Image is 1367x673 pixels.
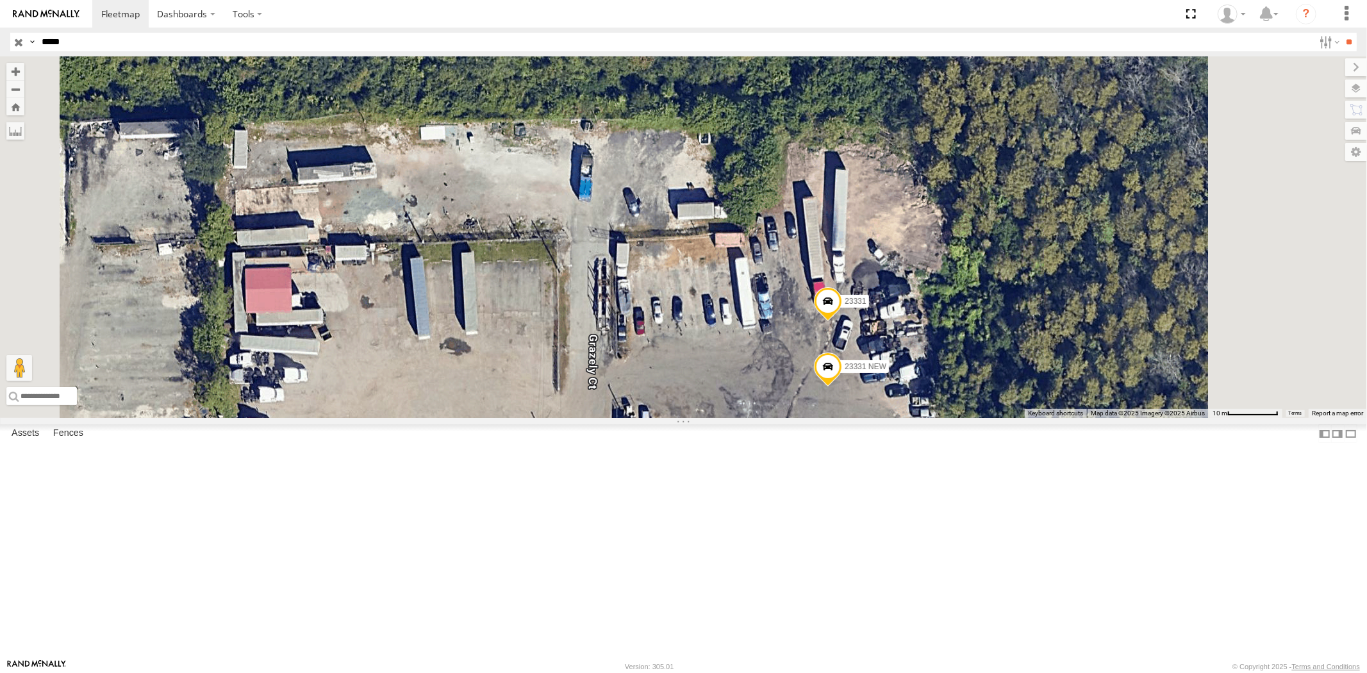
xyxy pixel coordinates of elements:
[1314,33,1342,51] label: Search Filter Options
[7,660,66,673] a: Visit our Website
[47,425,90,443] label: Fences
[6,355,32,381] button: Drag Pegman onto the map to open Street View
[1292,663,1360,670] a: Terms and Conditions
[6,122,24,140] label: Measure
[625,663,674,670] div: Version: 305.01
[13,10,79,19] img: rand-logo.svg
[1312,410,1363,417] a: Report a map error
[845,297,866,306] span: 23331
[845,362,886,371] span: 23331 NEW
[27,33,37,51] label: Search Query
[1318,424,1331,443] label: Dock Summary Table to the Left
[1213,4,1250,24] div: Sardor Khadjimedov
[1296,4,1316,24] i: ?
[1213,410,1227,417] span: 10 m
[1289,411,1302,416] a: Terms
[6,98,24,115] button: Zoom Home
[6,63,24,80] button: Zoom in
[1345,424,1357,443] label: Hide Summary Table
[1232,663,1360,670] div: © Copyright 2025 -
[6,80,24,98] button: Zoom out
[1331,424,1344,443] label: Dock Summary Table to the Right
[1345,143,1367,161] label: Map Settings
[5,425,46,443] label: Assets
[1209,409,1282,418] button: Map Scale: 10 m per 76 pixels
[1028,409,1083,418] button: Keyboard shortcuts
[1091,410,1205,417] span: Map data ©2025 Imagery ©2025 Airbus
